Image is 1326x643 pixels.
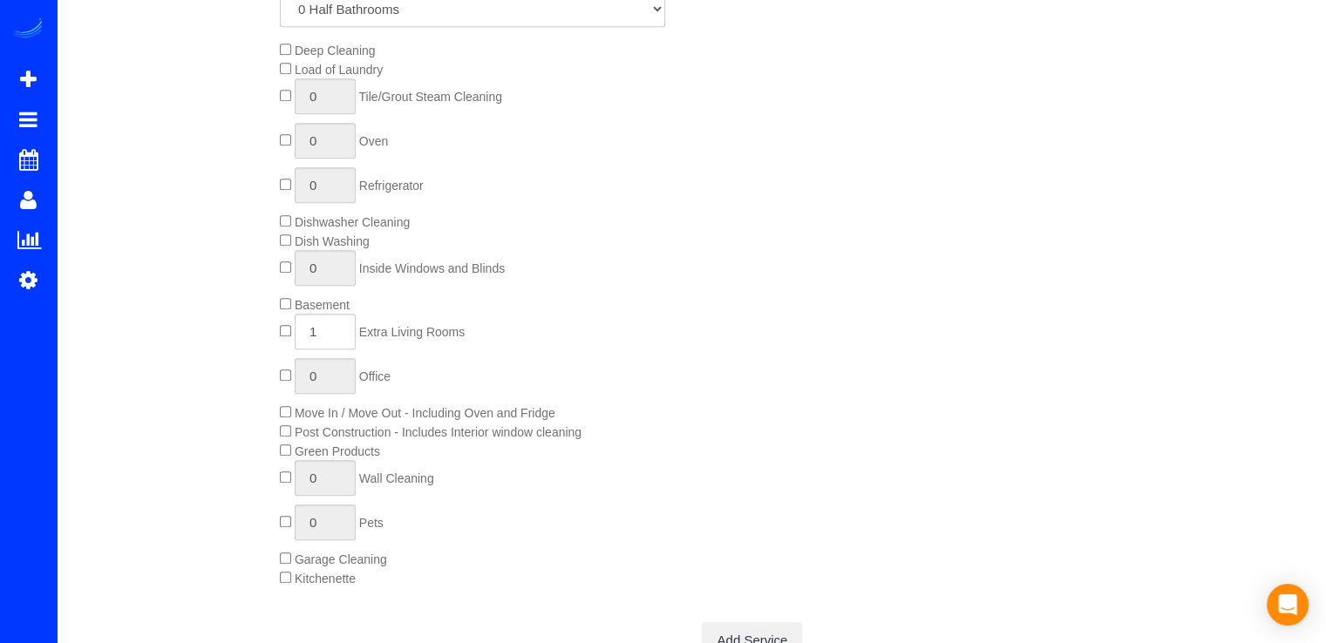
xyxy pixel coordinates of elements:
span: Kitchenette [295,572,356,585]
span: Refrigerator [359,179,424,193]
span: Green Products [295,444,380,458]
span: Load of Laundry [295,63,383,77]
span: Garage Cleaning [295,552,387,566]
span: Dishwasher Cleaning [295,215,410,229]
span: Tile/Grout Steam Cleaning [359,90,502,104]
span: Office [359,369,391,383]
span: Pets [359,516,384,530]
span: Move In / Move Out - Including Oven and Fridge [295,406,555,420]
img: Automaid Logo [10,17,45,42]
span: Deep Cleaning [295,44,376,58]
span: Inside Windows and Blinds [359,261,505,275]
span: Post Construction - Includes Interior window cleaning [295,425,581,439]
span: Basement [295,298,350,312]
div: Open Intercom Messenger [1267,584,1309,626]
span: Oven [359,134,388,148]
span: Dish Washing [295,234,370,248]
span: Extra Living Rooms [359,325,465,339]
span: Wall Cleaning [359,471,434,485]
